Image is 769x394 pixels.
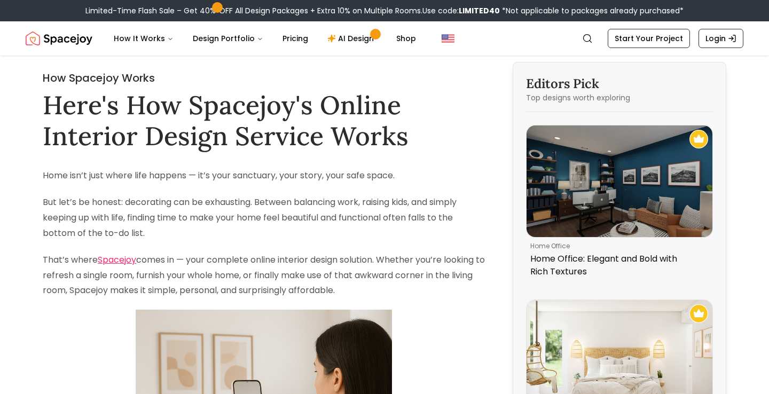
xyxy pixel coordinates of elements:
img: Recommended Spacejoy Design - A Modern Boho Bedroom Bursting With Natural Textures [689,304,708,323]
a: Pricing [274,28,317,49]
button: Design Portfolio [184,28,272,49]
nav: Main [105,28,425,49]
p: Home Office: Elegant and Bold with Rich Textures [530,253,704,278]
a: AI Design [319,28,386,49]
img: Recommended Spacejoy Design - Home Office: Elegant and Bold with Rich Textures [689,130,708,148]
p: Home isn’t just where life happens — it’s your sanctuary, your story, your safe space. [43,168,485,184]
h1: Here's How Spacejoy's Online Interior Design Service Works [43,90,485,151]
a: Home Office: Elegant and Bold with Rich TexturesRecommended Spacejoy Design - Home Office: Elegan... [526,125,713,282]
p: home office [530,242,704,250]
span: *Not applicable to packages already purchased* [500,5,684,16]
p: But let’s be honest: decorating can be exhausting. Between balancing work, raising kids, and simp... [43,195,485,241]
p: Top designs worth exploring [526,92,713,103]
a: Start Your Project [608,29,690,48]
b: LIMITED40 [459,5,500,16]
div: Limited-Time Flash Sale – Get 40% OFF All Design Packages + Extra 10% on Multiple Rooms. [85,5,684,16]
nav: Global [26,21,743,56]
a: Login [699,29,743,48]
a: Spacejoy [26,28,92,49]
p: That’s where comes in — your complete online interior design solution. Whether you’re looking to ... [43,253,485,298]
a: Spacejoy [98,254,136,266]
h2: How Spacejoy Works [43,70,485,85]
img: Spacejoy Logo [26,28,92,49]
h3: Editors Pick [526,75,713,92]
span: Use code: [422,5,500,16]
a: Shop [388,28,425,49]
img: United States [442,32,454,45]
img: Home Office: Elegant and Bold with Rich Textures [527,125,712,237]
button: How It Works [105,28,182,49]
